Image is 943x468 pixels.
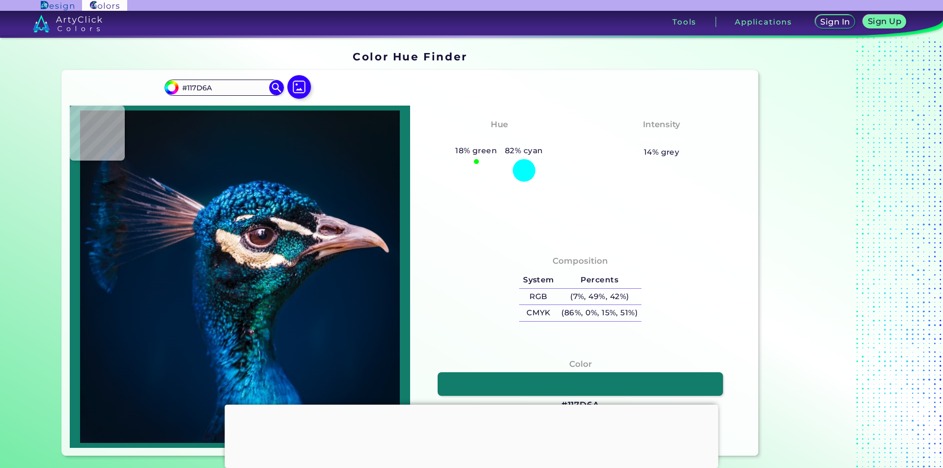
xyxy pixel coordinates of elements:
h5: Percents [558,272,641,288]
h3: #117D6A [561,399,600,411]
a: Sign Up [864,15,905,28]
h4: Hue [491,117,508,132]
a: Sign In [816,15,855,28]
h3: Moderate [636,133,688,145]
h5: 18% green [451,144,501,157]
img: img_pavlin.jpg [75,110,405,443]
h5: System [519,272,557,288]
h5: 14% grey [644,146,680,159]
h4: Composition [553,254,608,268]
input: type color.. [178,81,270,94]
h5: (7%, 49%, 42%) [558,289,641,305]
img: icon search [269,80,284,95]
h5: Sign In [821,18,849,26]
h3: Applications [735,18,792,26]
h3: Greenish Cyan [461,133,537,145]
iframe: Advertisement [762,47,885,460]
img: ArtyClick Design logo [41,1,74,10]
h5: CMYK [519,305,557,321]
h3: Tools [672,18,696,26]
h1: Color Hue Finder [353,49,467,64]
img: logo_artyclick_colors_white.svg [33,15,102,32]
h4: Color [569,357,592,371]
h5: 82% cyan [501,144,547,157]
h5: RGB [519,289,557,305]
h5: (86%, 0%, 15%, 51%) [558,305,641,321]
img: icon picture [287,75,311,99]
h4: Intensity [643,117,680,132]
h5: Sign Up [868,18,900,26]
iframe: Advertisement [225,405,719,466]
